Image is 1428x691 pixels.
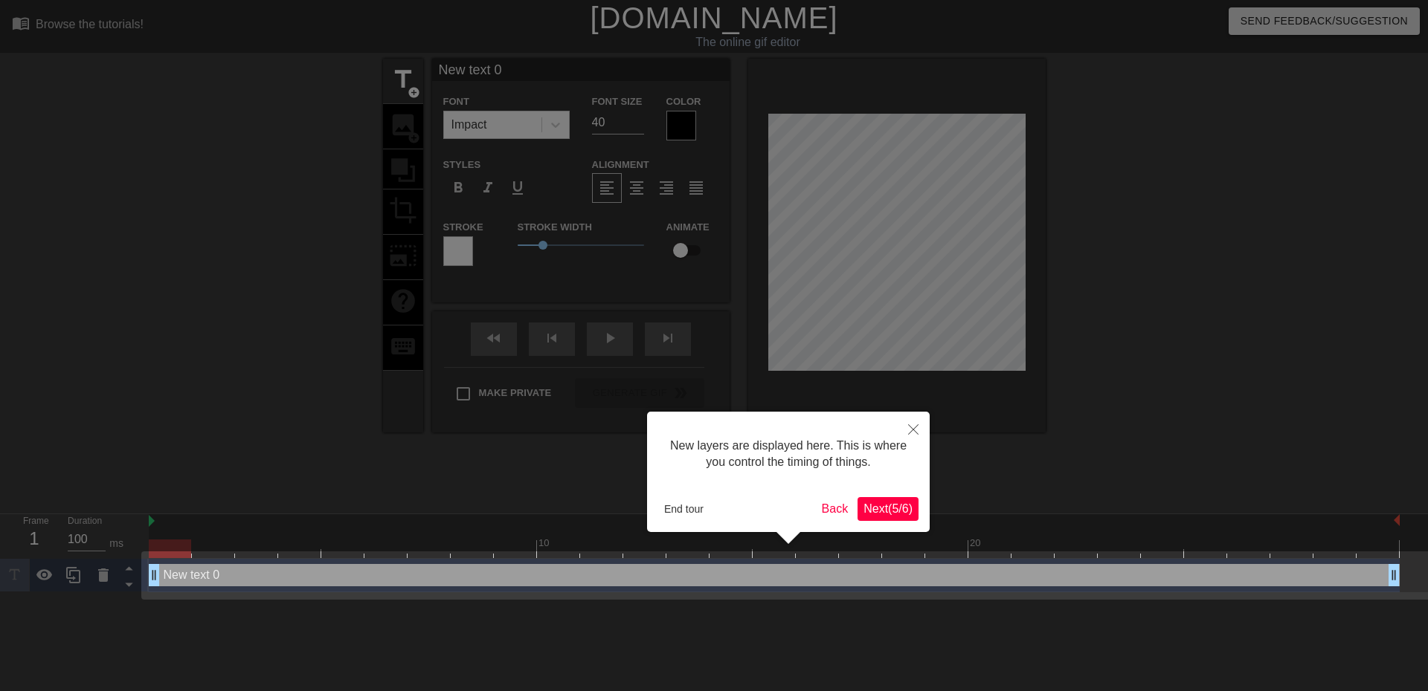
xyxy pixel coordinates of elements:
[816,497,855,521] button: Back
[658,423,919,486] div: New layers are displayed here. This is where you control the timing of things.
[658,498,710,520] button: End tour
[863,502,913,515] span: Next ( 5 / 6 )
[858,497,919,521] button: Next
[897,412,930,446] button: Close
